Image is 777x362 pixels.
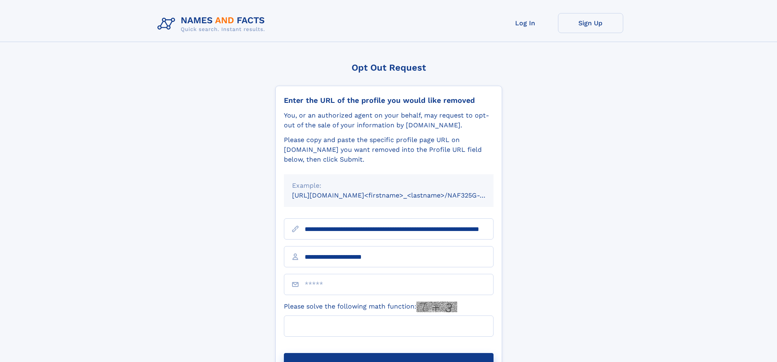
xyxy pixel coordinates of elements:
[284,135,494,164] div: Please copy and paste the specific profile page URL on [DOMAIN_NAME] you want removed into the Pr...
[493,13,558,33] a: Log In
[292,181,485,191] div: Example:
[284,96,494,105] div: Enter the URL of the profile you would like removed
[284,111,494,130] div: You, or an authorized agent on your behalf, may request to opt-out of the sale of your informatio...
[558,13,623,33] a: Sign Up
[154,13,272,35] img: Logo Names and Facts
[284,302,457,312] label: Please solve the following math function:
[275,62,502,73] div: Opt Out Request
[292,191,509,199] small: [URL][DOMAIN_NAME]<firstname>_<lastname>/NAF325G-xxxxxxxx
